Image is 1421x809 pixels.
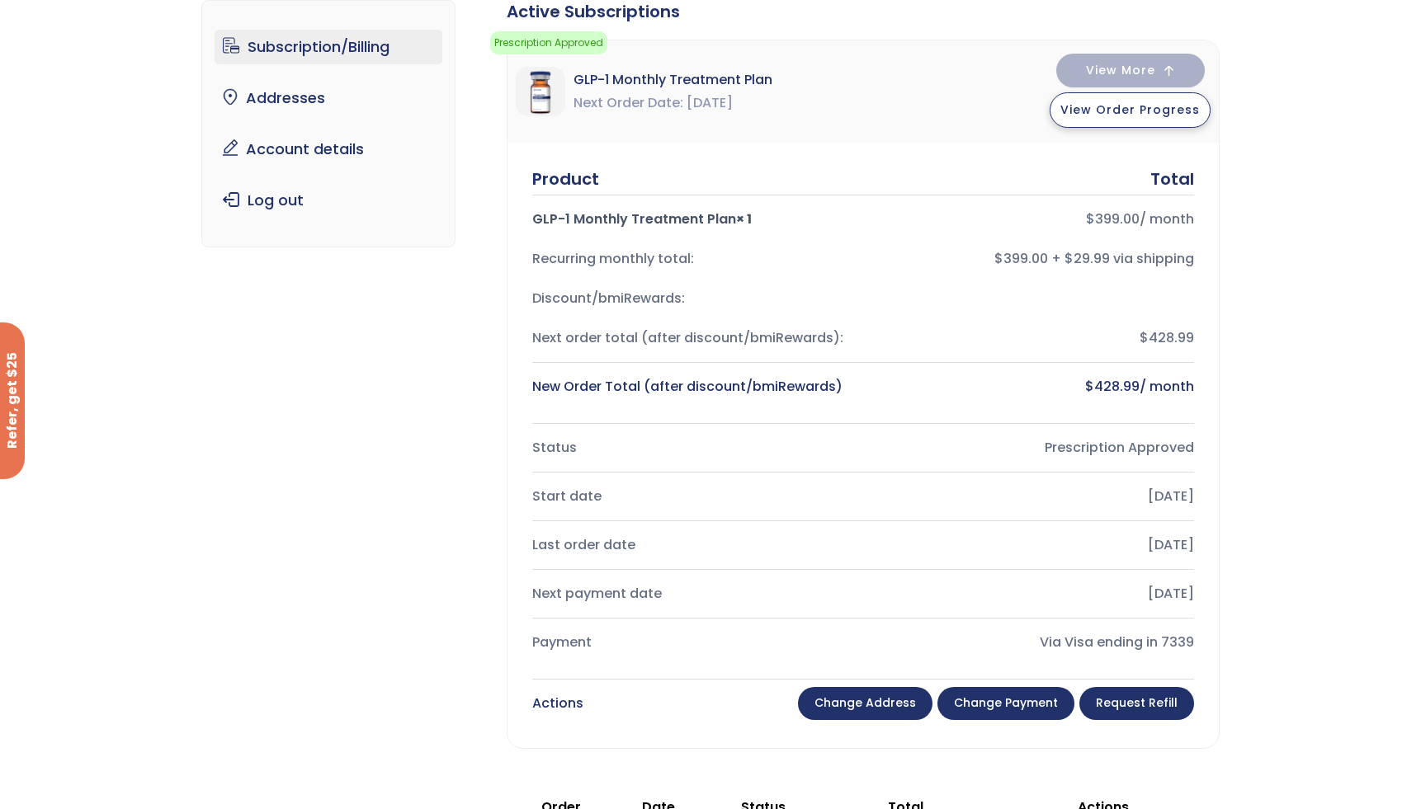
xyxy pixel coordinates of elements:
[1079,687,1194,720] a: Request Refill
[574,68,772,92] span: GLP-1 Monthly Treatment Plan
[1060,101,1200,118] span: View Order Progress
[532,287,850,310] div: Discount/bmiRewards:
[876,375,1194,398] div: / month
[215,132,443,167] a: Account details
[1050,92,1211,128] button: View Order Progress
[876,327,1194,350] div: $428.99
[687,92,733,115] span: [DATE]
[876,534,1194,557] div: [DATE]
[1086,209,1140,228] bdi: 399.00
[1150,167,1194,190] div: Total
[736,209,752,228] strong: × 1
[532,327,850,350] div: Next order total (after discount/bmiRewards):
[215,30,443,64] a: Subscription/Billing
[532,247,850,270] div: Recurring monthly total:
[1085,377,1140,396] bdi: 428.99
[574,92,683,115] span: Next Order Date
[1086,65,1155,76] span: View More
[1085,377,1094,396] span: $
[532,631,850,654] div: Payment
[532,375,850,398] div: New Order Total (after discount/bmiRewards)
[516,67,565,116] img: GLP-1 Monthly Treatment Plan
[876,436,1194,459] div: Prescription Approved
[1086,209,1095,228] span: $
[532,485,850,508] div: Start date
[1056,54,1205,87] button: View More
[532,167,599,190] div: Product
[876,631,1194,654] div: Via Visa ending in 7339
[937,687,1074,720] a: Change payment
[876,582,1194,605] div: [DATE]
[876,485,1194,508] div: [DATE]
[215,183,443,218] a: Log out
[876,208,1194,231] div: / month
[532,582,850,605] div: Next payment date
[532,436,850,459] div: Status
[798,687,932,720] a: Change address
[490,31,607,54] span: Prescription Approved
[876,247,1194,270] div: $399.00 + $29.99 via shipping
[215,81,443,115] a: Addresses
[532,692,583,715] div: Actions
[532,534,850,557] div: Last order date
[532,208,850,231] div: GLP-1 Monthly Treatment Plan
